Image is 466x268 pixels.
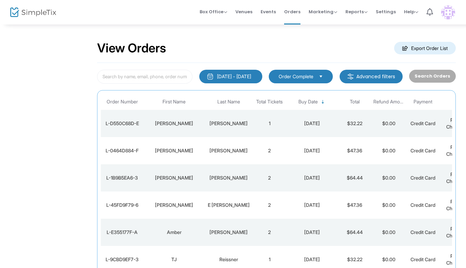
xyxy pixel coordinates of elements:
div: L-45FD9F79-6 [103,202,142,208]
span: Order Number [107,99,138,105]
span: Order Complete [279,73,313,80]
span: Sortable [320,99,326,105]
div: Sharon [145,120,203,127]
span: Payment [414,99,432,105]
td: $32.22 [338,110,372,137]
div: Taylor [145,147,203,154]
div: Amber [145,229,203,236]
td: $0.00 [372,191,406,219]
span: First Name [162,99,186,105]
span: Orders [284,3,300,20]
button: [DATE] - [DATE] [199,70,262,83]
div: Brooks [206,120,251,127]
td: $47.36 [338,191,372,219]
div: 9/13/2025 [288,229,336,236]
td: 2 [252,137,286,164]
h2: View Orders [97,41,166,56]
th: Refund Amount [372,94,406,110]
span: Credit Card [410,229,435,235]
div: L-D550C68D-E [103,120,142,127]
td: $0.00 [372,219,406,246]
div: [DATE] - [DATE] [217,73,251,80]
td: $64.44 [338,164,372,191]
td: 2 [252,191,286,219]
span: Help [404,9,418,15]
span: Venues [235,3,252,20]
div: Scott [145,202,203,208]
m-button: Advanced filters [340,70,403,83]
td: $0.00 [372,110,406,137]
td: 2 [252,219,286,246]
td: 2 [252,164,286,191]
m-button: Export Order List [394,42,456,54]
div: 9/13/2025 [288,202,336,208]
td: $0.00 [372,137,406,164]
div: L-E355177F-A [103,229,142,236]
span: Credit Card [410,202,435,208]
div: 9/13/2025 [288,174,336,181]
div: Clarke [206,174,251,181]
span: Box Office [200,9,227,15]
div: L-9CBD9EF7-3 [103,256,142,263]
span: Marketing [309,9,337,15]
div: Reissner [206,256,251,263]
div: TJ [145,256,203,263]
div: Andrea [145,174,203,181]
div: 9/14/2025 [288,120,336,127]
td: $0.00 [372,164,406,191]
span: Credit Card [410,256,435,262]
th: Total [338,94,372,110]
span: Settings [376,3,396,20]
span: Buy Date [298,99,318,105]
div: Wheeler [206,229,251,236]
button: Select [316,73,326,80]
td: $47.36 [338,137,372,164]
span: Last Name [217,99,240,105]
div: 9/13/2025 [288,147,336,154]
div: E Grimes [206,202,251,208]
td: 1 [252,110,286,137]
span: Credit Card [410,175,435,181]
input: Search by name, email, phone, order number, ip address, or last 4 digits of card [97,70,192,84]
span: Credit Card [410,148,435,153]
div: L-0464D884-F [103,147,142,154]
div: 9/13/2025 [288,256,336,263]
div: Howell [206,147,251,154]
img: monthly [207,73,214,80]
div: L-1B9B5EA6-3 [103,174,142,181]
span: Reports [345,9,368,15]
img: filter [347,73,354,80]
span: Events [261,3,276,20]
span: Credit Card [410,120,435,126]
td: $64.44 [338,219,372,246]
th: Total Tickets [252,94,286,110]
